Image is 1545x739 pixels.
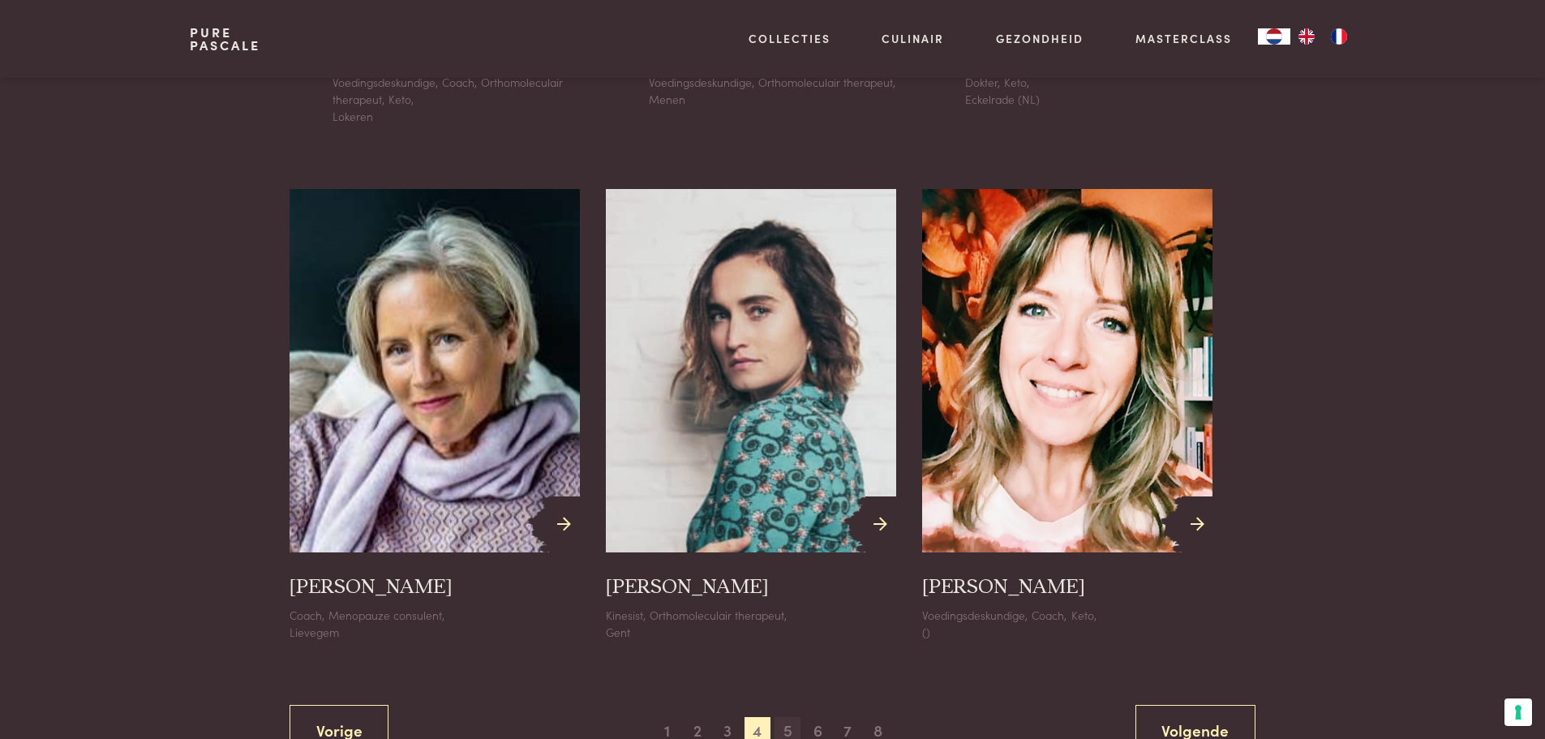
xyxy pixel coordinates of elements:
img: FBAB00AC_1F1E_4FBB_9171_354C43B7DD1C_4_5005_c.jpeg [290,189,580,552]
div: Language [1258,28,1290,45]
button: Uw voorkeuren voor toestemming voor trackingtechnologieën [1504,698,1532,726]
h3: [PERSON_NAME] [606,574,769,600]
a: FR [1323,28,1355,45]
img: Tanja_22_profiel.png [922,189,1212,552]
span: Voedingsdeskundige, [333,74,438,90]
aside: Language selected: Nederlands [1258,28,1355,45]
a: Culinair [882,30,944,47]
span: Keto, [1004,74,1029,90]
a: PurePascale [190,26,260,52]
div: () [922,624,1212,641]
div: Menen [649,91,939,108]
span: Coach, [1032,607,1066,623]
ul: Language list [1290,28,1355,45]
div: Eckelrade (NL) [965,91,1255,108]
a: NL [1258,28,1290,45]
a: EN [1290,28,1323,45]
h3: [PERSON_NAME] [290,574,453,600]
div: Gent [606,624,896,641]
span: Kinesist, [606,607,646,623]
span: Menopauze consulent, [328,607,444,623]
span: Keto, [388,91,414,107]
span: Voedingsdeskundige, [922,607,1028,623]
a: Collecties [749,30,830,47]
div: Lievegem [290,624,580,641]
span: Orthomoleculair therapeut, [333,74,564,107]
span: Coach, [290,607,324,623]
span: Voedingsdeskundige, [649,74,754,90]
a: Masterclass [1135,30,1232,47]
a: FBAB00AC_1F1E_4FBB_9171_354C43B7DD1C_4_5005_c.jpeg [PERSON_NAME] Coach,Menopauze consulent, Lievegem [290,189,580,640]
a: Tanja_22_profiel.png [PERSON_NAME] Voedingsdeskundige,Coach,Keto, () [922,189,1212,640]
span: Dokter, [965,74,1000,90]
h3: [PERSON_NAME] [922,574,1085,600]
span: Orthomoleculair therapeut, [758,74,895,90]
a: Schermafbeelding_2022_06_24_om_10.03.18.png [PERSON_NAME] Kinesist,Orthomoleculair therapeut, Gent [606,189,896,640]
img: Schermafbeelding_2022_06_24_om_10.03.18.png [606,189,896,552]
a: Gezondheid [996,30,1084,47]
div: Lokeren [333,108,623,125]
span: Orthomoleculair therapeut, [650,607,787,623]
span: Keto, [1071,607,1097,623]
span: Coach, [442,74,477,90]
